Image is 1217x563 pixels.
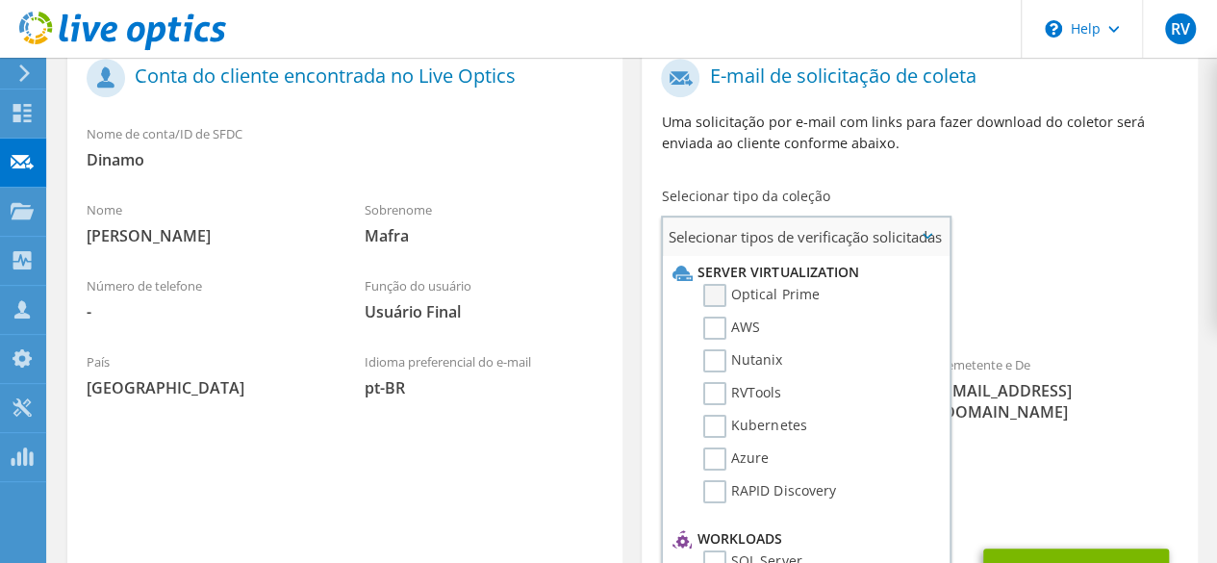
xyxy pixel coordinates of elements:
div: País [67,342,345,408]
div: Número de telefone [67,266,345,332]
div: Remetente e De [920,345,1198,432]
span: Dinamo [87,149,603,170]
div: Função do usuário [345,266,623,332]
div: Para [642,345,920,453]
span: Usuário Final [365,301,604,322]
li: Server Virtualization [668,261,939,284]
span: Mafra [365,225,604,246]
div: Sobrenome [345,190,623,256]
span: - [87,301,326,322]
label: RAPID Discovery [703,480,835,503]
p: Uma solicitação por e-mail com links para fazer download do coletor será enviada ao cliente confo... [661,112,1178,154]
h1: E-mail de solicitação de coleta [661,59,1168,97]
label: Nutanix [703,349,782,372]
h1: Conta do cliente encontrada no Live Optics [87,59,594,97]
span: RV [1165,13,1196,44]
div: Coleções solicitadas [642,264,1197,335]
span: pt-BR [365,377,604,398]
label: Kubernetes [703,415,806,438]
label: Azure [703,448,769,471]
span: Selecionar tipos de verificação solicitadas [663,218,949,256]
li: Workloads [668,527,939,550]
div: Nome de conta/ID de SFDC [67,114,622,180]
span: [PERSON_NAME] [87,225,326,246]
label: AWS [703,317,760,340]
label: Optical Prime [703,284,819,307]
label: Selecionar tipo da coleção [661,187,829,206]
label: RVTools [703,382,781,405]
div: Nome [67,190,345,256]
span: [EMAIL_ADDRESS][DOMAIN_NAME] [939,380,1179,422]
svg: \n [1045,20,1062,38]
div: Idioma preferencial do e-mail [345,342,623,408]
div: CC e Responder para [642,463,1197,529]
span: [GEOGRAPHIC_DATA] [87,377,326,398]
